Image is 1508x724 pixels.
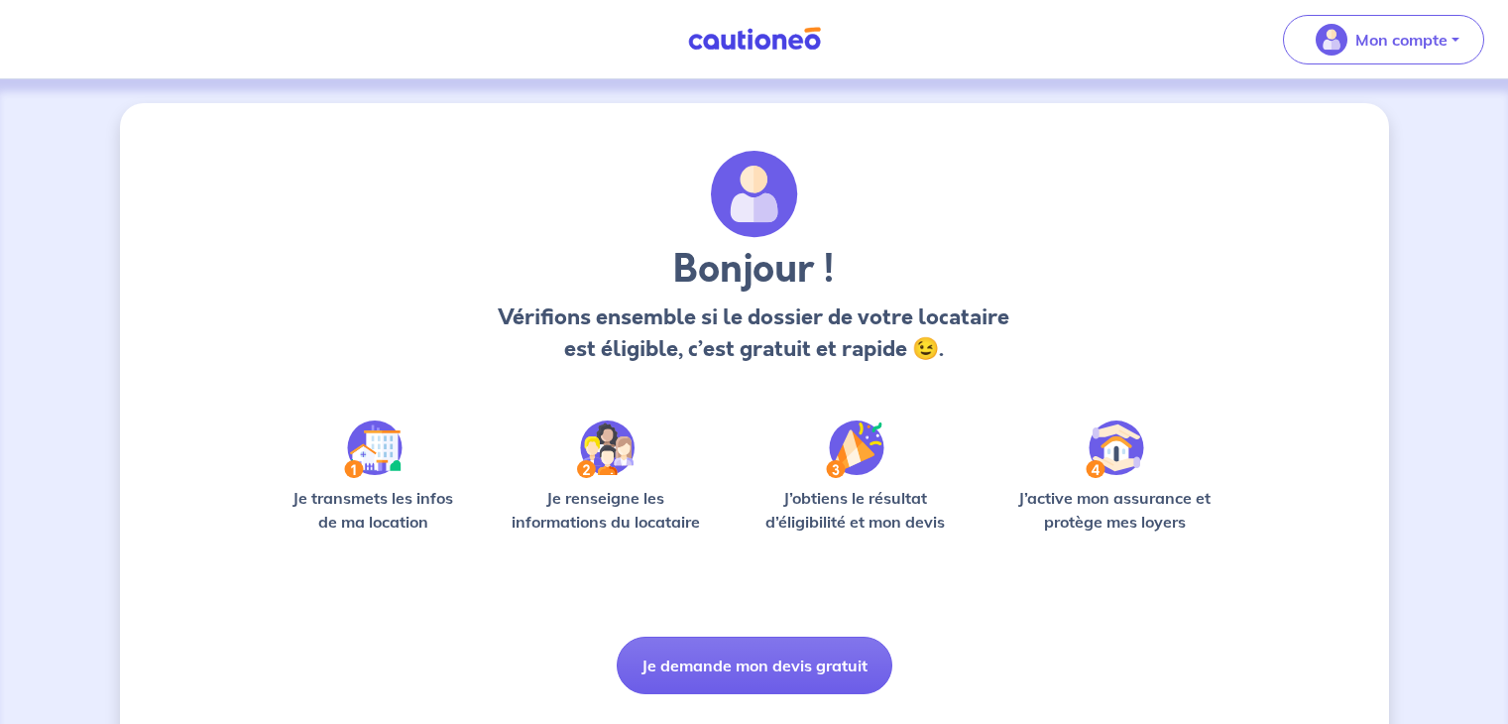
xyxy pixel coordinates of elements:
p: Je transmets les infos de ma location [279,486,468,534]
p: J’active mon assurance et protège mes loyers [999,486,1230,534]
p: Je renseigne les informations du locataire [500,486,713,534]
button: illu_account_valid_menu.svgMon compte [1283,15,1484,64]
p: Mon compte [1355,28,1448,52]
img: archivate [711,151,798,238]
img: /static/f3e743aab9439237c3e2196e4328bba9/Step-3.svg [826,421,884,478]
button: Je demande mon devis gratuit [617,637,892,694]
p: Vérifions ensemble si le dossier de votre locataire est éligible, c’est gratuit et rapide 😉. [493,302,1015,365]
img: illu_account_valid_menu.svg [1316,24,1347,56]
img: Cautioneo [680,27,829,52]
img: /static/bfff1cf634d835d9112899e6a3df1a5d/Step-4.svg [1086,421,1144,478]
h3: Bonjour ! [493,246,1015,294]
p: J’obtiens le résultat d’éligibilité et mon devis [744,486,968,534]
img: /static/90a569abe86eec82015bcaae536bd8e6/Step-1.svg [344,421,403,478]
img: /static/c0a346edaed446bb123850d2d04ad552/Step-2.svg [577,421,635,478]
